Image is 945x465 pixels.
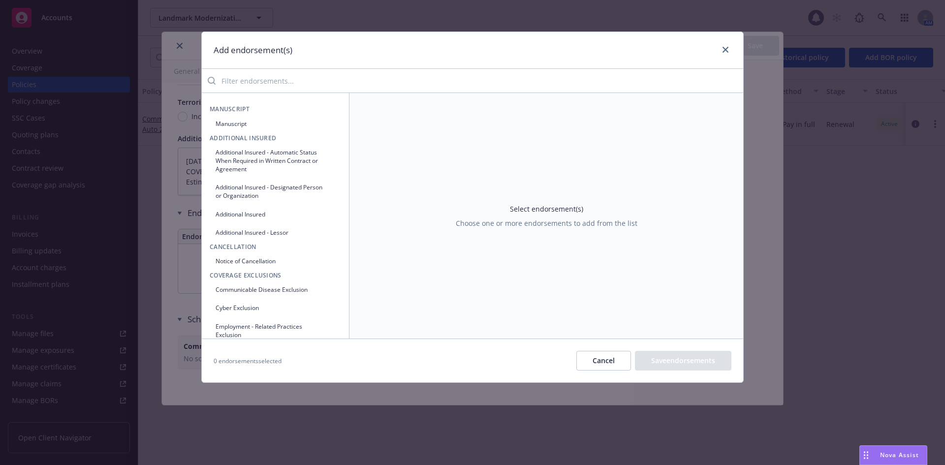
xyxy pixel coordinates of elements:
[456,204,637,228] div: Select endorsement(s)
[210,105,341,113] span: Manuscript
[210,243,341,251] span: Cancellation
[456,218,637,228] span: Choose one or more endorsements to add from the list
[210,318,341,343] button: Employment - Related Practices Exclusion
[210,224,341,241] button: Additional Insured - Lessor
[576,351,631,371] button: Cancel
[216,71,743,91] input: Filter endorsements...
[208,77,216,85] svg: Search
[210,179,341,204] button: Additional Insured - Designated Person or Organization
[210,271,341,279] span: Coverage Exclusions
[210,116,341,132] button: Manuscript
[859,445,927,465] button: Nova Assist
[880,451,919,459] span: Nova Assist
[210,206,341,222] button: Additional Insured
[210,300,341,316] button: Cyber Exclusion
[214,357,282,365] span: 0 endorsements selected
[860,446,872,465] div: Drag to move
[210,134,341,142] span: Additional Insured
[720,44,731,56] a: close
[210,281,341,298] button: Communicable Disease Exclusion
[210,253,341,269] button: Notice of Cancellation
[210,144,341,177] button: Additional Insured - Automatic Status When Required in Written Contract or Agreement
[214,44,292,57] h1: Add endorsement(s)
